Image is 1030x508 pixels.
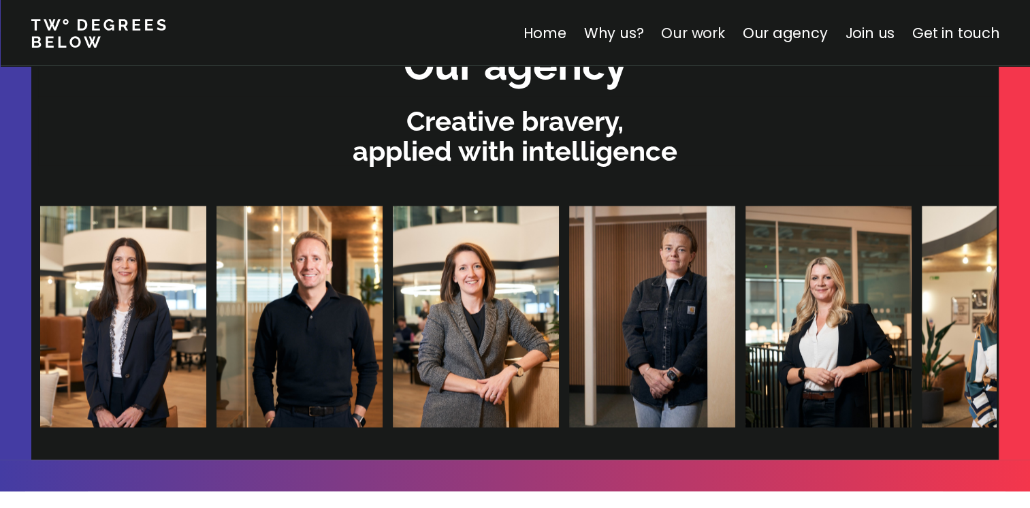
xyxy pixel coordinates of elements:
p: Creative bravery, applied with intelligence [38,106,992,166]
a: Get in touch [912,23,999,43]
img: Clare [39,206,206,428]
a: Our work [661,23,724,43]
a: Why us? [583,23,643,43]
img: Dani [568,206,735,428]
img: Halina [745,206,911,428]
img: Gemma [392,206,558,428]
a: Join us [845,23,895,43]
a: Home [523,23,566,43]
a: Our agency [742,23,827,43]
img: James [216,206,382,428]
